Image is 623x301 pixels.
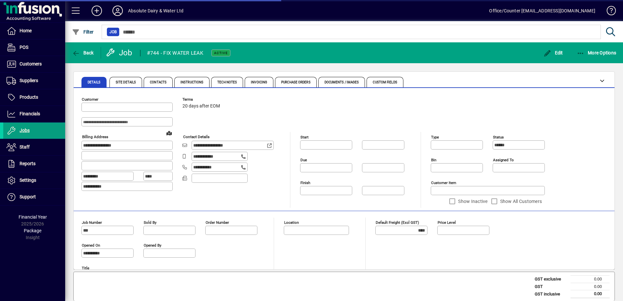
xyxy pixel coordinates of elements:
[82,220,102,225] mat-label: Job number
[3,106,65,122] a: Financials
[70,26,95,38] button: Filter
[72,50,94,55] span: Back
[3,139,65,155] a: Staff
[3,23,65,39] a: Home
[19,214,47,220] span: Financial Year
[82,97,98,102] mat-label: Customer
[577,50,616,55] span: More Options
[147,48,203,58] div: #744 - FIX WATER LEAK
[300,135,309,139] mat-label: Start
[181,81,203,84] span: Instructions
[3,172,65,189] a: Settings
[373,81,397,84] span: Custom Fields
[438,220,456,225] mat-label: Price Level
[217,81,237,84] span: Tech Notes
[206,220,229,225] mat-label: Order number
[281,81,311,84] span: Purchase Orders
[571,290,610,298] td: 0.00
[144,243,161,248] mat-label: Opened by
[531,276,571,283] td: GST exclusive
[3,56,65,72] a: Customers
[284,220,299,225] mat-label: Location
[20,28,32,33] span: Home
[106,48,134,58] div: Job
[542,47,565,59] button: Edit
[82,266,89,270] mat-label: Title
[20,194,36,199] span: Support
[251,81,267,84] span: Invoicing
[150,81,167,84] span: Contacts
[20,61,42,66] span: Customers
[107,5,128,17] button: Profile
[20,94,38,100] span: Products
[531,283,571,290] td: GST
[3,89,65,106] a: Products
[20,45,28,50] span: POS
[575,47,618,59] button: More Options
[128,6,184,16] div: Absolute Dairy & Water Ltd
[489,6,595,16] div: Office/Counter [EMAIL_ADDRESS][DOMAIN_NAME]
[571,276,610,283] td: 0.00
[300,158,307,162] mat-label: Due
[214,51,228,55] span: Active
[164,128,174,138] a: View on map
[543,50,563,55] span: Edit
[493,135,504,139] mat-label: Status
[20,178,36,183] span: Settings
[182,104,220,109] span: 20 days after EOM
[20,161,36,166] span: Reports
[325,81,359,84] span: Documents / Images
[3,189,65,205] a: Support
[602,1,615,22] a: Knowledge Base
[82,243,100,248] mat-label: Opened On
[116,81,136,84] span: Site Details
[571,283,610,290] td: 0.00
[65,47,101,59] app-page-header-button: Back
[493,158,514,162] mat-label: Assigned to
[376,220,419,225] mat-label: Default Freight (excl GST)
[70,47,95,59] button: Back
[531,290,571,298] td: GST inclusive
[20,128,30,133] span: Jobs
[431,180,456,185] mat-label: Customer Item
[3,156,65,172] a: Reports
[431,158,436,162] mat-label: Bin
[86,5,107,17] button: Add
[144,220,156,225] mat-label: Sold by
[431,135,439,139] mat-label: Type
[88,81,100,84] span: Details
[182,97,222,102] span: Terms
[24,228,41,233] span: Package
[20,78,38,83] span: Suppliers
[109,29,117,35] span: Job
[72,29,94,35] span: Filter
[300,180,310,185] mat-label: Finish
[20,111,40,116] span: Financials
[3,39,65,56] a: POS
[20,144,30,150] span: Staff
[3,73,65,89] a: Suppliers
